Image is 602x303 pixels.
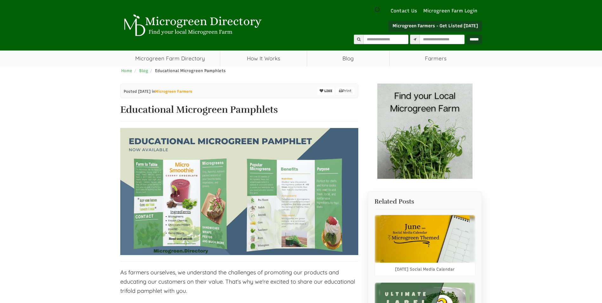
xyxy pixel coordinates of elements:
[323,89,332,93] span: LIKE
[374,198,475,205] h2: Related Posts
[139,68,148,73] a: Blog
[307,50,389,66] a: Blog
[138,89,150,94] span: [DATE]
[423,8,480,14] a: Microgreen Farm Login
[120,50,220,66] a: Microgreen Farm Directory
[336,87,354,95] a: Print
[152,89,192,94] span: in
[377,84,473,179] img: Banner Ad
[121,68,132,73] a: Home
[120,269,355,294] span: As farmers ourselves, we understand the challenges of promoting our products and educating our cu...
[388,21,482,31] a: Microgreen Farmers - Get Listed [DATE]
[120,104,358,115] h1: Educational Microgreen Pamphlets
[220,50,307,66] a: How It Works
[390,50,482,66] span: Farmers
[120,128,358,255] img: Educational Microgreen Pamphlets
[155,68,226,73] span: Educational Microgreen Pamphlets
[124,89,137,94] span: Posted
[380,215,470,263] img: June 2023 Social Media Calendar
[395,266,455,272] a: [DATE] Social Media Calendar
[155,89,192,94] a: Microgreen Farmers
[317,87,334,95] button: LIKE
[387,8,420,14] a: Contact Us
[120,14,263,37] img: Microgreen Directory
